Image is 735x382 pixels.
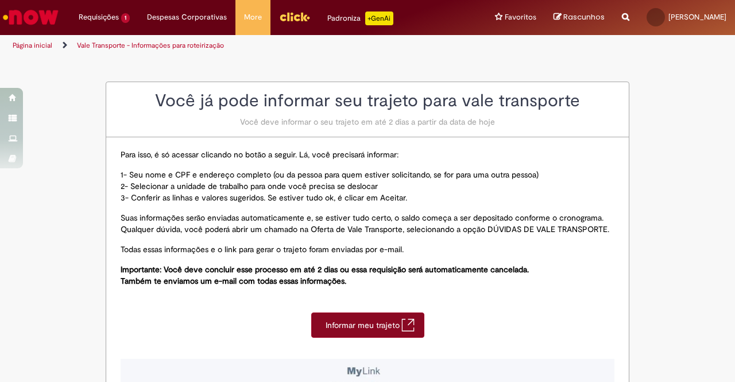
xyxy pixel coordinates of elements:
[563,11,605,22] span: Rascunhos
[121,264,529,275] span: Importante: Você deve concluir esse processo em até 2 dias ou essa requisição será automaticament...
[240,117,495,127] span: Você deve informar o seu trajeto em até 2 dias a partir da data de hoje
[9,35,481,56] ul: Trilhas de página
[121,244,404,254] span: Todas essas informações e o link para gerar o trajeto foram enviadas por e-mail.
[121,13,130,23] span: 1
[121,213,604,223] span: Suas informações serão enviadas automaticamente e, se estiver tudo certo, o saldo começa a ser de...
[77,41,224,50] a: Vale Transporte - Informações para roteirização
[279,8,310,25] img: click_logo_yellow_360x200.png
[121,169,539,180] span: 1- Seu nome e CPF e endereço completo (ou da pessoa para quem estiver solicitando, se for para um...
[106,91,629,110] h2: Você já pode informar seu trajeto para vale transporte
[505,11,536,23] span: Favoritos
[244,11,262,23] span: More
[365,11,393,25] p: +GenAi
[121,181,378,191] span: 2- Selecionar a unidade de trabalho para onde você precisa se deslocar
[554,12,605,23] a: Rascunhos
[121,276,346,286] span: Também te enviamos um e-mail com todas essas informações.
[668,12,726,22] span: [PERSON_NAME]
[79,11,119,23] span: Requisições
[1,6,60,29] img: ServiceNow
[147,11,227,23] span: Despesas Corporativas
[326,319,401,331] span: Informar meu trajeto
[13,41,52,50] a: Página inicial
[327,11,393,25] div: Padroniza
[121,224,609,234] span: Qualquer dúvida, você poderá abrir um chamado na Oferta de Vale Transporte, selecionando a opção ...
[121,192,407,203] span: 3- Conferir as linhas e valores sugeridos. Se estiver tudo ok, é clicar em Aceitar.
[121,149,399,160] span: Para isso, é só acessar clicando no botão a seguir. Lá, você precisará informar:
[311,312,424,338] a: Informar meu trajeto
